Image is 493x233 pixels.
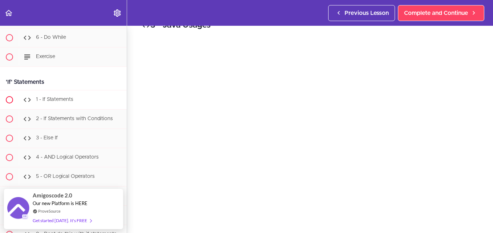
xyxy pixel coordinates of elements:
a: ProveSource [38,208,61,214]
span: 2 - If Statements with Conditions [36,116,113,122]
span: 6 - Do While [36,35,66,40]
div: Get started [DATE]. It's FREE [33,216,91,225]
span: 3 - Else If [36,136,58,141]
img: provesource social proof notification image [7,197,29,221]
span: Previous Lesson [345,9,389,17]
svg: Settings Menu [113,9,122,17]
span: Exercise [36,54,55,60]
a: Previous Lesson [328,5,395,21]
span: Amigoscode 2.0 [33,191,72,200]
span: 5 - OR Logical Operators [36,174,95,179]
span: 4 - AND Logical Operators [36,155,99,160]
a: Complete and Continue [398,5,484,21]
span: Complete and Continue [404,9,468,17]
span: Our new Platform is HERE [33,200,87,206]
svg: Back to course curriculum [4,9,13,17]
span: 1 - If Statements [36,97,73,102]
